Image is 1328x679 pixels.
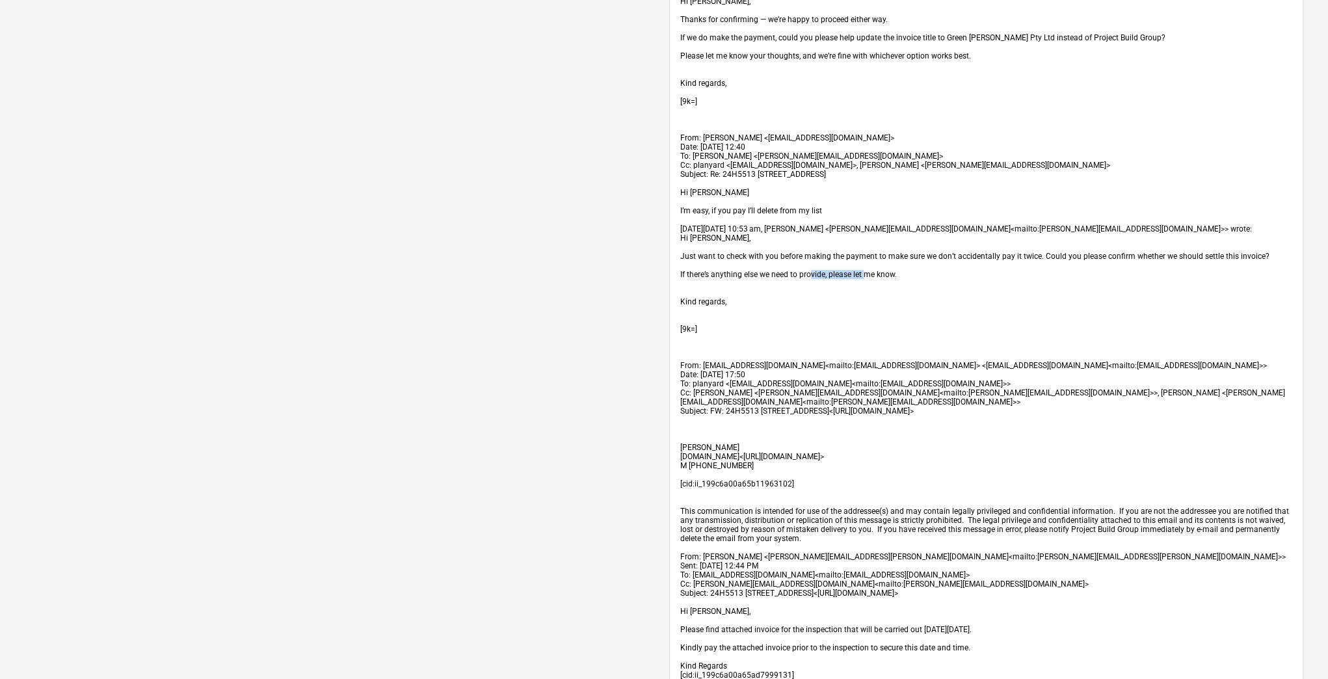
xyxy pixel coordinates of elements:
[680,51,971,60] span: Please let me know your thoughts, and we’re fine with whichever option works best.
[680,233,750,243] span: Hi [PERSON_NAME],
[680,361,1267,370] span: From: [EMAIL_ADDRESS][DOMAIN_NAME]<mailto:[EMAIL_ADDRESS][DOMAIN_NAME]> <[EMAIL_ADDRESS][DOMAIN_N...
[680,607,750,616] span: Hi [PERSON_NAME],
[680,170,826,179] span: Subject: Re: 24H5513 [STREET_ADDRESS]
[680,325,697,334] span: [9k=]
[680,33,1165,42] span: If we do make the payment, could you please help update the invoice title to Green [PERSON_NAME] ...
[680,570,970,579] span: To: [EMAIL_ADDRESS][DOMAIN_NAME]<mailto:[EMAIL_ADDRESS][DOMAIN_NAME]>
[680,79,726,88] span: Kind regards,
[680,152,943,161] span: To: [PERSON_NAME] <[PERSON_NAME][EMAIL_ADDRESS][DOMAIN_NAME]>
[680,561,758,570] span: Sent: [DATE] 12:44 PM
[680,379,1011,388] span: To: planyard <[EMAIL_ADDRESS][DOMAIN_NAME]<mailto:[EMAIL_ADDRESS][DOMAIN_NAME]>>
[680,443,739,452] span: [PERSON_NAME]
[680,452,824,461] span: [DOMAIN_NAME]<[URL][DOMAIN_NAME]>
[680,133,894,142] span: From: [PERSON_NAME] <[EMAIL_ADDRESS][DOMAIN_NAME]>
[680,589,898,598] span: Subject: 24H5513 [STREET_ADDRESS]<[URL][DOMAIN_NAME]>
[680,479,794,488] span: [cid:ii_199c6a00a65b11963102]
[680,161,1110,170] span: Cc: planyard <[EMAIL_ADDRESS][DOMAIN_NAME]>, [PERSON_NAME] <[PERSON_NAME][EMAIL_ADDRESS][DOMAIN_N...
[680,270,897,279] span: If there’s anything else we need to provide, please let me know.
[680,370,745,379] span: Date: [DATE] 17:50
[680,579,1089,589] span: Cc: [PERSON_NAME][EMAIL_ADDRESS][DOMAIN_NAME]<mailto:[PERSON_NAME][EMAIL_ADDRESS][DOMAIN_NAME]>
[680,507,1291,543] span: This communication is intended for use of the addressee(s) and may contain legally privileged and...
[680,406,914,416] span: Subject: FW: 24H5513 [STREET_ADDRESS]<[URL][DOMAIN_NAME]>
[680,297,726,306] span: Kind regards,
[680,661,727,671] span: Kind Regards
[680,142,745,152] span: Date: [DATE] 12:40
[680,552,1286,561] span: From: [PERSON_NAME] <[PERSON_NAME][EMAIL_ADDRESS][PERSON_NAME][DOMAIN_NAME]<mailto:[PERSON_NAME][...
[680,461,754,470] span: M [PHONE_NUMBER]
[680,625,972,634] span: Please find attached invoice for the inspection that will be carried out [DATE][DATE].
[680,15,888,24] span: Thanks for confirming — we’re happy to proceed either way.
[680,388,1285,406] span: Cc: [PERSON_NAME] <[PERSON_NAME][EMAIL_ADDRESS][DOMAIN_NAME]<mailto:[PERSON_NAME][EMAIL_ADDRESS][...
[1263,617,1328,679] iframe: Chat Widget
[680,97,697,106] span: [9k=]
[680,224,1252,233] span: [DATE][DATE] 10:53 am, [PERSON_NAME] <[PERSON_NAME][EMAIL_ADDRESS][DOMAIN_NAME]<mailto:[PERSON_NA...
[680,206,822,215] span: I’m easy, if you pay I’ll delete from my list
[680,252,1269,261] span: Just want to check with you before making the payment to make sure we don’t accidentally pay it t...
[680,188,749,197] span: Hi [PERSON_NAME]
[680,643,970,652] span: Kindly pay the attached invoice prior to the inspection to secure this date and time.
